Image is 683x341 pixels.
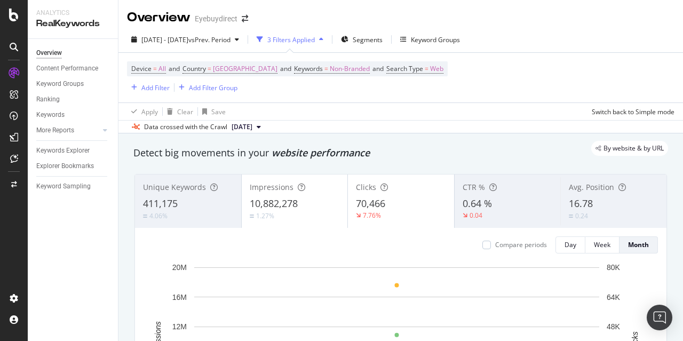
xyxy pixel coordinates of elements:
[127,103,158,120] button: Apply
[177,107,193,116] div: Clear
[198,103,226,120] button: Save
[153,64,157,73] span: =
[565,240,576,249] div: Day
[330,61,370,76] span: Non-Branded
[294,64,323,73] span: Keywords
[647,305,672,330] div: Open Intercom Messenger
[227,121,265,133] button: [DATE]
[386,64,423,73] span: Search Type
[363,211,381,220] div: 7.76%
[232,122,252,132] span: 2025 Aug. 31st
[36,18,109,30] div: RealKeywords
[250,215,254,218] img: Equal
[36,78,84,90] div: Keyword Groups
[172,263,187,272] text: 20M
[252,31,328,48] button: 3 Filters Applied
[36,145,90,156] div: Keywords Explorer
[36,109,65,121] div: Keywords
[188,35,231,44] span: vs Prev. Period
[189,83,237,92] div: Add Filter Group
[607,263,621,272] text: 80K
[131,64,152,73] span: Device
[127,31,243,48] button: [DATE] - [DATE]vsPrev. Period
[36,181,91,192] div: Keyword Sampling
[372,64,384,73] span: and
[591,141,668,156] div: legacy label
[607,322,621,331] text: 48K
[36,125,74,136] div: More Reports
[587,103,674,120] button: Switch back to Simple mode
[36,181,110,192] a: Keyword Sampling
[36,47,62,59] div: Overview
[208,64,211,73] span: =
[149,211,168,220] div: 4.06%
[356,182,376,192] span: Clicks
[495,240,547,249] div: Compare periods
[569,215,573,218] img: Equal
[585,236,620,253] button: Week
[169,64,180,73] span: and
[353,35,383,44] span: Segments
[36,109,110,121] a: Keywords
[607,293,621,302] text: 64K
[172,322,187,331] text: 12M
[594,240,610,249] div: Week
[36,161,94,172] div: Explorer Bookmarks
[396,31,464,48] button: Keyword Groups
[569,182,614,192] span: Avg. Position
[250,197,298,210] span: 10,882,278
[425,64,428,73] span: =
[628,240,649,249] div: Month
[36,145,110,156] a: Keywords Explorer
[36,125,100,136] a: More Reports
[463,182,485,192] span: CTR %
[36,94,110,105] a: Ranking
[182,64,206,73] span: Country
[36,9,109,18] div: Analytics
[250,182,293,192] span: Impressions
[36,94,60,105] div: Ranking
[127,9,190,27] div: Overview
[430,61,443,76] span: Web
[172,293,187,302] text: 16M
[620,236,658,253] button: Month
[36,63,98,74] div: Content Performance
[575,211,588,220] div: 0.24
[195,13,237,24] div: Eyebuydirect
[36,47,110,59] a: Overview
[411,35,460,44] div: Keyword Groups
[603,145,664,152] span: By website & by URL
[256,211,274,220] div: 1.27%
[127,81,170,94] button: Add Filter
[242,15,248,22] div: arrow-right-arrow-left
[144,122,227,132] div: Data crossed with the Crawl
[36,78,110,90] a: Keyword Groups
[143,197,178,210] span: 411,175
[143,215,147,218] img: Equal
[141,107,158,116] div: Apply
[267,35,315,44] div: 3 Filters Applied
[569,197,593,210] span: 16.78
[211,107,226,116] div: Save
[213,61,277,76] span: [GEOGRAPHIC_DATA]
[555,236,585,253] button: Day
[337,31,387,48] button: Segments
[141,35,188,44] span: [DATE] - [DATE]
[36,161,110,172] a: Explorer Bookmarks
[463,197,492,210] span: 0.64 %
[470,211,482,220] div: 0.04
[356,197,385,210] span: 70,466
[141,83,170,92] div: Add Filter
[36,63,110,74] a: Content Performance
[174,81,237,94] button: Add Filter Group
[163,103,193,120] button: Clear
[324,64,328,73] span: =
[592,107,674,116] div: Switch back to Simple mode
[143,182,206,192] span: Unique Keywords
[158,61,166,76] span: All
[280,64,291,73] span: and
